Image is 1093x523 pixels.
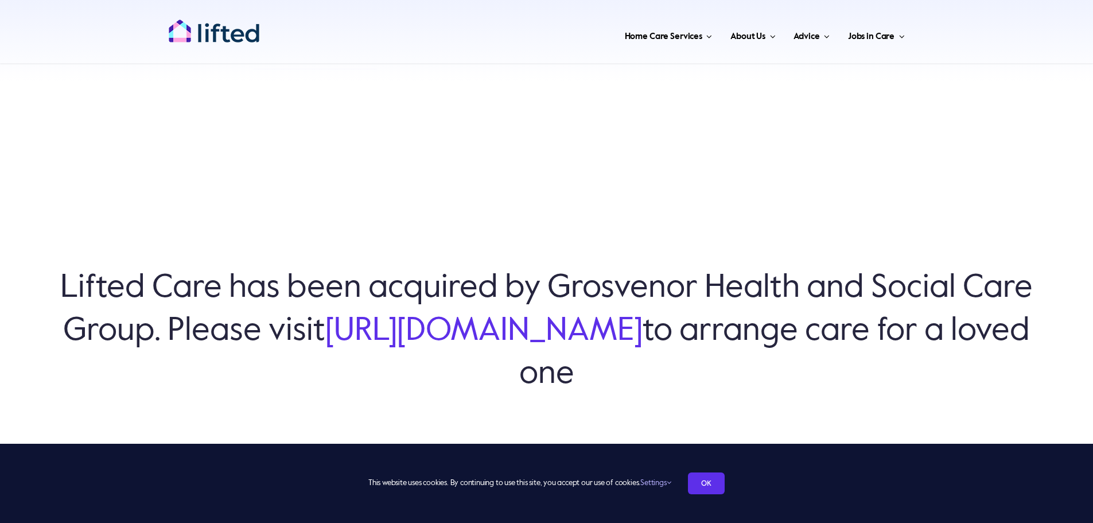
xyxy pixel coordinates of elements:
a: [URL][DOMAIN_NAME] [325,315,643,347]
h6: Lifted Care has been acquired by Grosvenor Health and Social Care Group. Please visit to arrange ... [57,267,1036,396]
a: Settings [640,479,671,487]
a: OK [688,472,725,494]
a: Advice [790,17,833,52]
span: Jobs in Care [848,28,894,46]
span: Home Care Services [625,28,702,46]
a: About Us [727,17,779,52]
span: Advice [794,28,819,46]
span: About Us [730,28,765,46]
a: Jobs in Care [845,17,908,52]
nav: Main Menu [297,17,908,52]
span: This website uses cookies. By continuing to use this site, you accept our use of cookies. [368,474,671,493]
a: Home Care Services [621,17,716,52]
a: lifted-logo [168,19,260,30]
